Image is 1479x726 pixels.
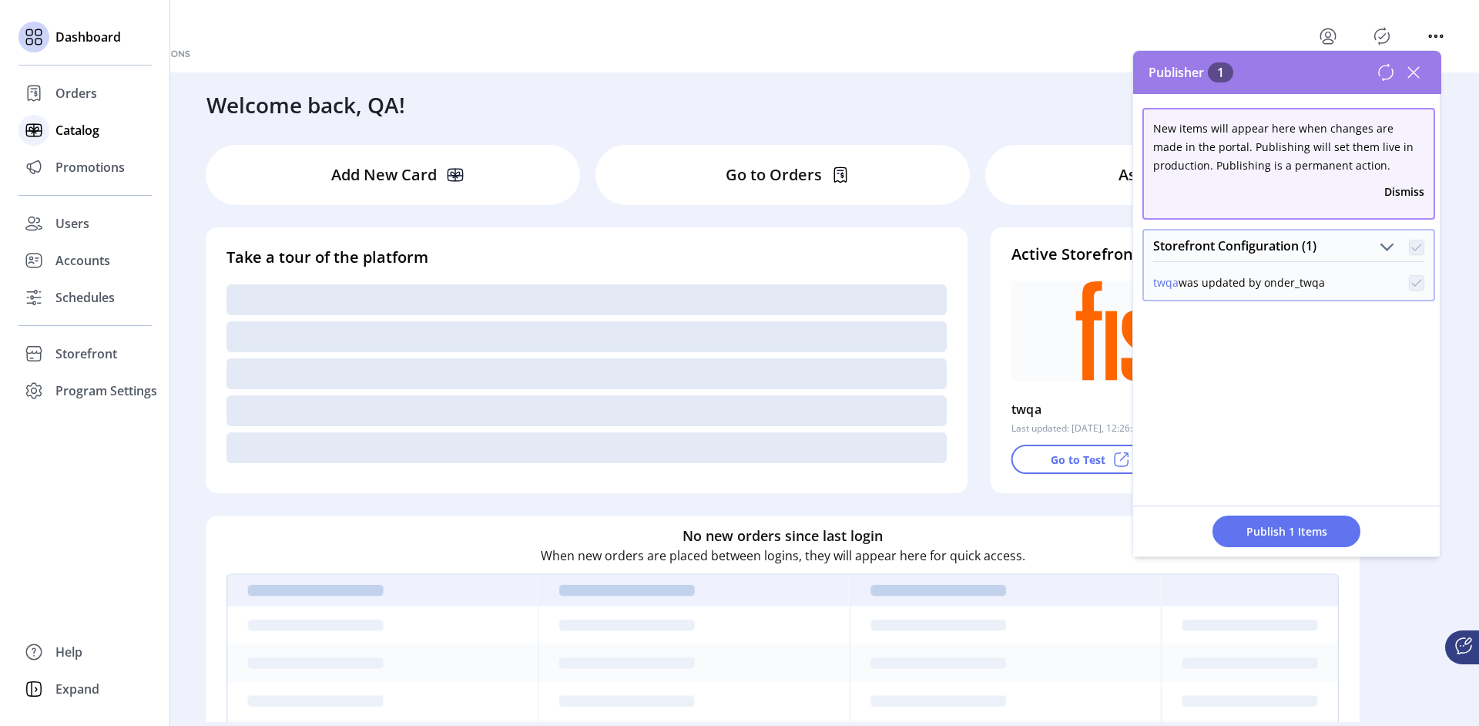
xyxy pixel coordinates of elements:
h6: No new orders since last login [682,526,883,546]
span: Publish 1 Items [1232,523,1340,539]
h3: Welcome back, QA! [206,89,405,121]
span: New items will appear here when changes are made in the portal. Publishing will set them live in ... [1153,121,1414,173]
button: menu [1316,24,1340,49]
p: Go to Test [1051,452,1105,468]
div: was updated by onder_twqa [1153,274,1325,291]
button: twqa [1153,274,1179,291]
button: menu [1424,24,1448,49]
h4: Active Storefront [1011,243,1339,266]
button: Storefront Configuration (1) [1376,237,1397,258]
span: Orders [55,84,97,103]
span: Storefront [55,345,117,363]
p: When new orders are placed between logins, they will appear here for quick access. [541,546,1025,565]
span: Program Settings [55,381,157,400]
span: Dashboard [55,28,121,46]
p: Ask for Help [1118,163,1209,187]
button: Publisher Panel [1370,24,1394,49]
span: Schedules [55,288,115,307]
span: Accounts [55,251,110,270]
span: Help [55,643,82,661]
span: Publisher [1149,63,1233,82]
p: Add New Card [331,163,437,187]
h4: Take a tour of the platform [226,246,947,269]
button: Publish 1 Items [1212,516,1360,547]
span: Promotions [55,158,125,176]
span: Catalog [55,121,99,139]
span: Expand [55,680,99,698]
span: Storefront Configuration (1) [1153,240,1316,252]
button: Dismiss [1384,183,1424,200]
p: twqa [1011,397,1042,422]
p: Go to Orders [726,163,822,187]
span: 1 [1208,62,1233,82]
p: Last updated: [DATE], 12:26:00 PM [1011,422,1159,435]
span: Users [55,214,89,233]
